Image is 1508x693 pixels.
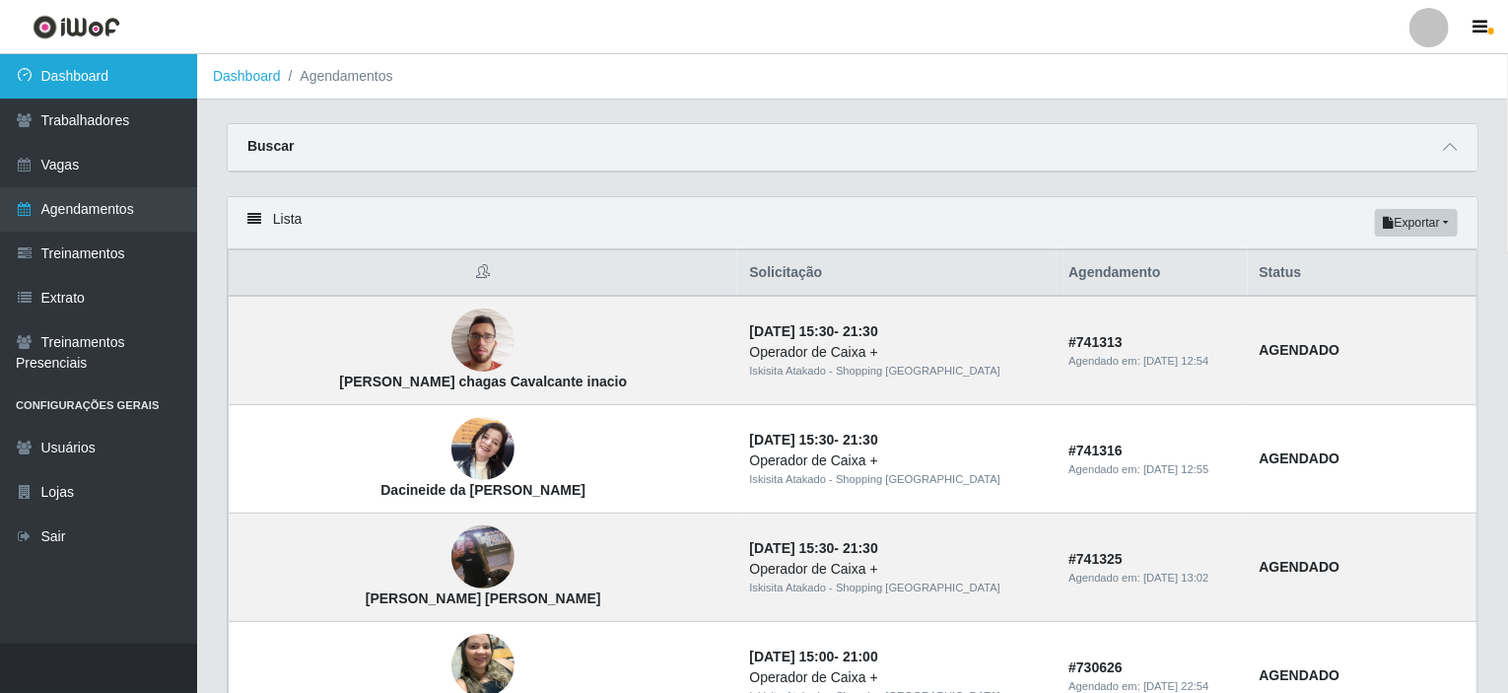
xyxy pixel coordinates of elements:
strong: - [749,323,877,339]
time: [DATE] 15:30 [749,323,834,339]
div: Operador de Caixa + [749,559,1045,580]
time: [DATE] 22:54 [1143,680,1208,692]
time: 21:00 [843,649,878,664]
a: Dashboard [213,68,281,84]
time: [DATE] 13:02 [1143,572,1208,584]
strong: # 741325 [1068,551,1123,567]
strong: - [749,432,877,448]
img: Francisco das chagas Cavalcante inacio [451,299,514,382]
th: Solicitação [737,250,1057,297]
strong: # 741316 [1068,443,1123,458]
strong: AGENDADO [1260,667,1340,683]
time: [DATE] 15:30 [749,540,834,556]
th: Agendamento [1057,250,1247,297]
div: Iskisita Atakado - Shopping [GEOGRAPHIC_DATA] [749,471,1045,488]
nav: breadcrumb [197,54,1508,100]
strong: AGENDADO [1260,450,1340,466]
strong: - [749,649,877,664]
strong: - [749,540,877,556]
strong: [PERSON_NAME] chagas Cavalcante inacio [339,374,627,389]
div: Agendado em: [1068,570,1235,587]
strong: AGENDADO [1260,342,1340,358]
time: [DATE] 15:00 [749,649,834,664]
strong: [PERSON_NAME] [PERSON_NAME] [366,590,601,606]
strong: Dacineide da [PERSON_NAME] [380,482,585,498]
time: [DATE] 15:30 [749,432,834,448]
div: Operador de Caixa + [749,450,1045,471]
div: Iskisita Atakado - Shopping [GEOGRAPHIC_DATA] [749,580,1045,596]
div: Iskisita Atakado - Shopping [GEOGRAPHIC_DATA] [749,363,1045,380]
th: Status [1248,250,1477,297]
button: Exportar [1375,209,1458,237]
div: Agendado em: [1068,461,1235,478]
div: Operador de Caixa + [749,342,1045,363]
div: Lista [228,197,1477,249]
strong: # 730626 [1068,659,1123,675]
div: Agendado em: [1068,353,1235,370]
img: Daniely Dayane Lourenço de Sousa [451,502,514,614]
img: CoreUI Logo [33,15,120,39]
li: Agendamentos [281,66,393,87]
strong: AGENDADO [1260,559,1340,575]
time: [DATE] 12:55 [1143,463,1208,475]
div: Operador de Caixa + [749,667,1045,688]
time: [DATE] 12:54 [1143,355,1208,367]
strong: Buscar [247,138,294,154]
img: Dacineide da silva bezerra [451,407,514,491]
time: 21:30 [843,540,878,556]
time: 21:30 [843,323,878,339]
time: 21:30 [843,432,878,448]
strong: # 741313 [1068,334,1123,350]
